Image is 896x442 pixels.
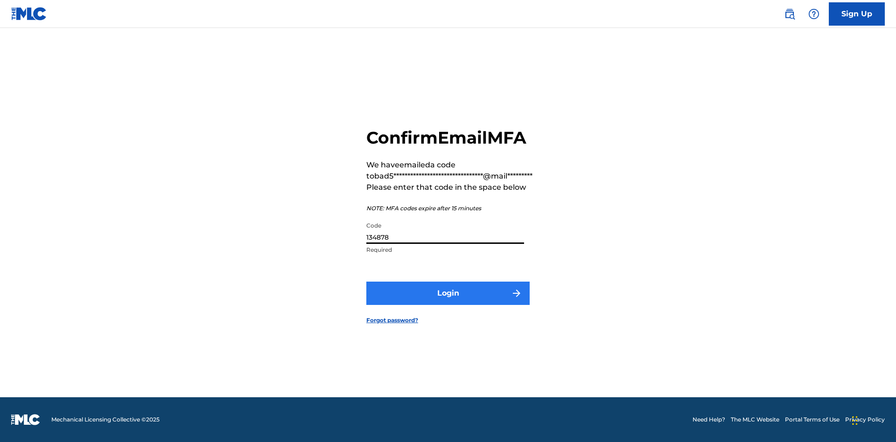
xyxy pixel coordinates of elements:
p: NOTE: MFA codes expire after 15 minutes [366,204,532,213]
span: Mechanical Licensing Collective © 2025 [51,415,160,424]
div: Drag [852,407,858,435]
p: Please enter that code in the space below [366,182,532,193]
a: Need Help? [693,415,725,424]
img: logo [11,414,40,425]
a: Forgot password? [366,316,418,325]
a: Portal Terms of Use [785,415,840,424]
img: MLC Logo [11,7,47,21]
img: f7272a7cc735f4ea7f67.svg [511,288,522,299]
button: Login [366,282,530,305]
div: Help [805,5,823,23]
h2: Confirm Email MFA [366,127,532,148]
p: Required [366,246,524,254]
a: The MLC Website [731,415,779,424]
a: Sign Up [829,2,885,26]
img: help [808,8,819,20]
img: search [784,8,795,20]
iframe: Chat Widget [849,397,896,442]
a: Public Search [780,5,799,23]
a: Privacy Policy [845,415,885,424]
